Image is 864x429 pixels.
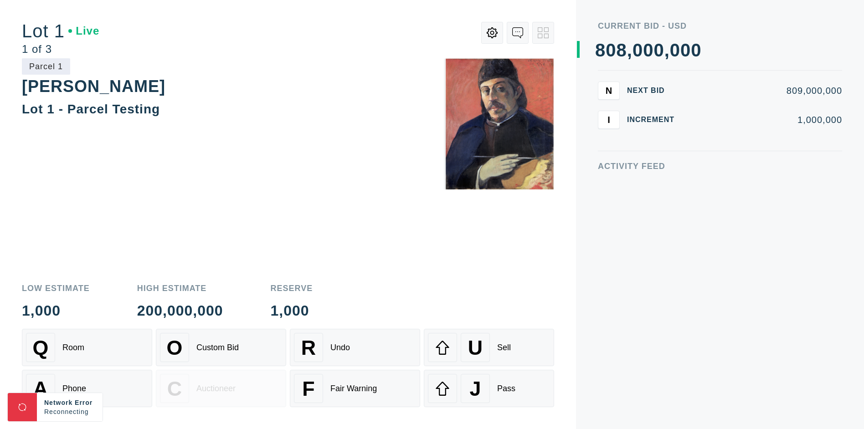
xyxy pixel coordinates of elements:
div: Room [62,343,84,352]
div: 1,000 [271,303,313,318]
span: Q [33,336,49,359]
div: 0 [653,41,664,59]
div: 0 [680,41,691,59]
div: Reconnecting [44,407,95,416]
div: Network Error [44,398,95,407]
div: Reserve [271,284,313,292]
span: O [167,336,183,359]
span: A [33,377,48,400]
div: Pass [497,384,515,393]
div: Custom Bid [196,343,239,352]
button: JPass [424,370,554,407]
div: [PERSON_NAME] [22,77,165,96]
div: High Estimate [137,284,223,292]
span: I [607,114,610,125]
div: Activity Feed [598,162,842,170]
div: Parcel 1 [22,58,70,75]
div: 0 [691,41,701,59]
div: 0 [643,41,653,59]
div: Next Bid [627,87,682,94]
button: RUndo [290,329,420,366]
div: Fair Warning [330,384,377,393]
button: I [598,111,620,129]
div: Phone [62,384,86,393]
div: Sell [497,343,511,352]
button: APhone [22,370,152,407]
button: QRoom [22,329,152,366]
div: Increment [627,116,682,123]
span: F [302,377,314,400]
button: N [598,82,620,100]
span: N [606,85,612,96]
div: 809,000,000 [689,86,842,95]
button: CAuctioneer [156,370,286,407]
div: 0 [633,41,643,59]
button: OCustom Bid [156,329,286,366]
button: USell [424,329,554,366]
span: R [301,336,316,359]
div: 1,000 [22,303,90,318]
span: U [468,336,483,359]
div: Lot 1 - Parcel Testing [22,102,160,116]
div: 0 [606,41,616,59]
div: Lot 1 [22,22,99,40]
div: 1 of 3 [22,44,99,55]
div: 8 [595,41,606,59]
span: C [167,377,182,400]
span: J [469,377,481,400]
button: FFair Warning [290,370,420,407]
div: 0 [670,41,680,59]
div: , [627,41,633,223]
div: 8 [617,41,627,59]
div: 200,000,000 [137,303,223,318]
div: Low Estimate [22,284,90,292]
div: Live [68,26,99,36]
div: , [664,41,670,223]
div: Auctioneer [196,384,236,393]
div: Current Bid - USD [598,22,842,30]
div: Undo [330,343,350,352]
div: 1,000,000 [689,115,842,124]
